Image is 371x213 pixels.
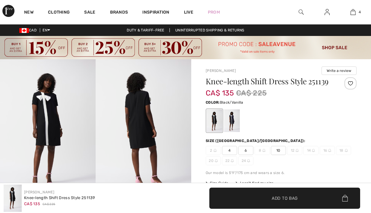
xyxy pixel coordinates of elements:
[206,156,221,165] span: 20
[231,159,234,162] img: ring-m.svg
[142,10,169,16] span: Inspiration
[341,8,366,16] a: 4
[238,156,253,165] span: 24
[24,10,33,16] a: New
[303,146,319,155] span: 14
[222,156,237,165] span: 22
[206,83,234,97] span: CA$ 135
[345,149,348,152] img: ring-m.svg
[206,180,228,186] span: Size Guide
[236,88,267,98] span: CA$ 225
[207,109,222,132] div: Black/Vanilla
[359,9,361,15] span: 4
[224,109,240,132] div: Midnight Blue/Vanilla
[24,190,54,194] a: [PERSON_NAME]
[206,69,236,73] a: [PERSON_NAME]
[19,28,39,32] span: CAD
[312,149,315,152] img: ring-m.svg
[336,146,351,155] span: 18
[24,195,95,201] div: Knee-length Shift Dress Style 251139
[271,146,286,155] span: 10
[206,138,306,144] div: Size ([GEOGRAPHIC_DATA]/[GEOGRAPHIC_DATA]):
[209,188,360,209] button: Add to Bag
[222,146,237,155] span: 4
[19,28,29,33] img: Canadian Dollar
[84,10,95,16] a: Sale
[320,146,335,155] span: 16
[96,59,191,203] img: Knee-Length Shift Dress Style 251139. 2
[206,146,221,155] span: 2
[322,66,357,75] button: Write a review
[206,170,357,176] div: Our model is 5'9"/175 cm and wears a size 6.
[43,202,55,207] span: CA$ 225
[272,195,298,201] span: Add to Bag
[320,8,335,16] a: Sign In
[328,149,331,152] img: ring-m.svg
[214,149,217,152] img: ring-m.svg
[350,8,356,16] img: My Bag
[184,9,193,15] a: Live
[262,149,265,152] img: ring-m.svg
[2,5,14,17] img: 1ère Avenue
[247,159,250,162] img: ring-m.svg
[48,10,70,16] a: Clothing
[110,10,128,16] a: Brands
[215,159,218,162] img: ring-m.svg
[208,9,220,15] a: Prom
[220,100,243,105] span: Black/Vanilla
[299,8,304,16] img: search the website
[236,180,274,186] div: I can't find my size
[342,195,348,202] img: Bag.svg
[325,8,330,16] img: My Info
[43,28,50,32] span: EN
[255,146,270,155] span: 8
[24,202,40,206] span: CA$ 135
[238,146,253,155] span: 6
[296,149,299,152] img: ring-m.svg
[4,185,22,212] img: Knee-Length Shift Dress Style 251139
[287,146,302,155] span: 12
[206,77,331,85] h1: Knee-length Shift Dress Style 251139
[206,100,220,105] span: Color:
